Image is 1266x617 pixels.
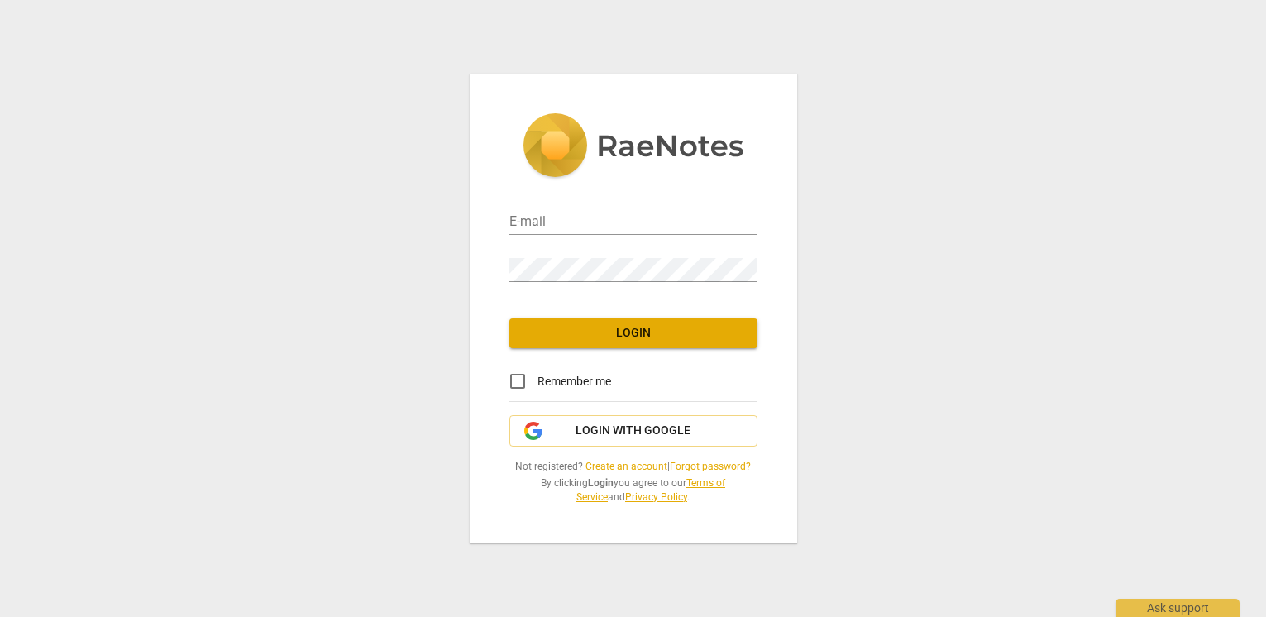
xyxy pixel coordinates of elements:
[576,477,725,503] a: Terms of Service
[509,460,757,474] span: Not registered? |
[588,477,614,489] b: Login
[585,461,667,472] a: Create an account
[509,318,757,348] button: Login
[537,373,611,390] span: Remember me
[625,491,687,503] a: Privacy Policy
[523,325,744,342] span: Login
[509,415,757,447] button: Login with Google
[523,113,744,181] img: 5ac2273c67554f335776073100b6d88f.svg
[1116,599,1240,617] div: Ask support
[509,476,757,504] span: By clicking you agree to our and .
[576,423,690,439] span: Login with Google
[670,461,751,472] a: Forgot password?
